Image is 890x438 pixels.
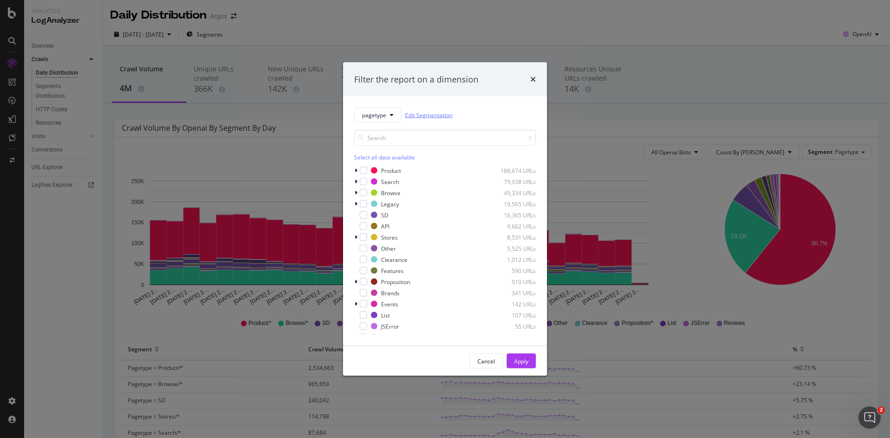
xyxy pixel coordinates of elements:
div: Select all data available [354,153,536,161]
div: 1,012 URLs [490,255,536,263]
div: 9,662 URLs [490,222,536,230]
div: 19,565 URLs [490,200,536,208]
div: 341 URLs [490,289,536,297]
div: Features [381,267,404,274]
div: modal [343,62,547,376]
div: Other [381,244,396,252]
div: List [381,311,390,319]
div: Cancel [477,357,495,365]
div: JSError [381,322,399,330]
div: 49,334 URLs [490,189,536,197]
div: API [381,222,389,230]
div: Events [381,300,398,308]
input: Search [354,130,536,146]
div: Stores [381,233,398,241]
div: Legacy [381,200,399,208]
div: Clearance [381,255,407,263]
div: Apply [514,357,528,365]
span: pagetype [362,111,386,119]
div: 142 URLs [490,300,536,308]
div: Filter the report on a dimension [354,73,478,85]
span: 2 [877,406,885,414]
div: 590 URLs [490,267,536,274]
div: 510 URLs [490,278,536,286]
div: Search [381,178,399,185]
div: Proposition [381,278,410,286]
div: Brands [381,289,400,297]
button: Apply [507,354,536,368]
button: pagetype [354,108,401,122]
div: 3 URLs [490,333,536,341]
div: 107 URLs [490,311,536,319]
button: Cancel [470,354,503,368]
div: times [530,73,536,85]
div: 79,938 URLs [490,178,536,185]
div: 188,674 URLs [490,166,536,174]
div: 8,531 URLs [490,233,536,241]
div: Product [381,166,401,174]
div: SD [381,211,388,219]
iframe: Intercom live chat [858,406,881,429]
div: Browse [381,189,400,197]
div: Reviews [381,333,402,341]
div: 16,365 URLs [490,211,536,219]
a: Edit Segmentation [405,110,452,120]
div: 55 URLs [490,322,536,330]
div: 5,525 URLs [490,244,536,252]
